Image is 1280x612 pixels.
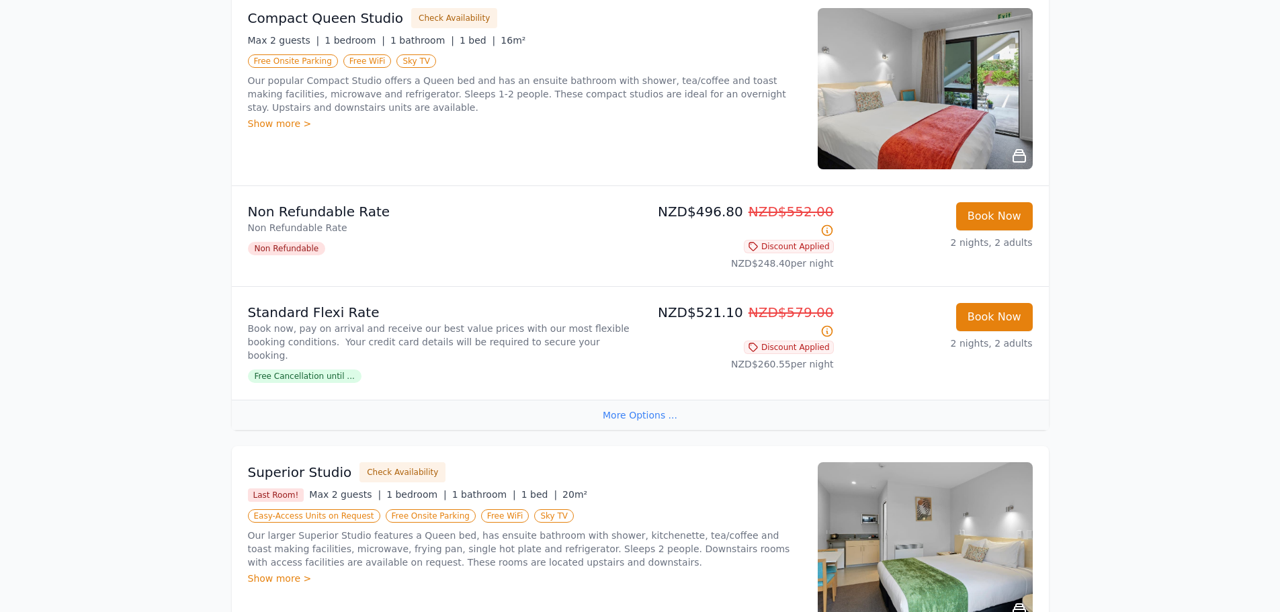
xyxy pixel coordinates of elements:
[343,54,392,68] span: Free WiFi
[232,400,1049,430] div: More Options ...
[248,509,380,523] span: Easy-Access Units on Request
[749,204,834,220] span: NZD$552.00
[248,322,635,362] p: Book now, pay on arrival and receive our best value prices with our most flexible booking conditi...
[248,117,802,130] div: Show more >
[248,529,802,569] p: Our larger Superior Studio features a Queen bed, has ensuite bathroom with shower, kitchenette, t...
[744,240,834,253] span: Discount Applied
[452,489,516,500] span: 1 bathroom |
[845,236,1033,249] p: 2 nights, 2 adults
[646,357,834,371] p: NZD$260.55 per night
[248,54,338,68] span: Free Onsite Parking
[248,369,361,383] span: Free Cancellation until ...
[521,489,557,500] span: 1 bed |
[248,303,635,322] p: Standard Flexi Rate
[646,303,834,341] p: NZD$521.10
[744,341,834,354] span: Discount Applied
[248,74,802,114] p: Our popular Compact Studio offers a Queen bed and has an ensuite bathroom with shower, tea/coffee...
[534,509,574,523] span: Sky TV
[248,9,404,28] h3: Compact Queen Studio
[386,489,447,500] span: 1 bedroom |
[248,463,352,482] h3: Superior Studio
[501,35,525,46] span: 16m²
[359,462,445,482] button: Check Availability
[396,54,436,68] span: Sky TV
[248,572,802,585] div: Show more >
[390,35,454,46] span: 1 bathroom |
[248,242,326,255] span: Non Refundable
[325,35,385,46] span: 1 bedroom |
[956,303,1033,331] button: Book Now
[646,202,834,240] p: NZD$496.80
[749,304,834,320] span: NZD$579.00
[248,202,635,221] p: Non Refundable Rate
[386,509,476,523] span: Free Onsite Parking
[248,488,304,502] span: Last Room!
[411,8,497,28] button: Check Availability
[646,257,834,270] p: NZD$248.40 per night
[845,337,1033,350] p: 2 nights, 2 adults
[481,509,529,523] span: Free WiFi
[248,221,635,234] p: Non Refundable Rate
[956,202,1033,230] button: Book Now
[309,489,381,500] span: Max 2 guests |
[562,489,587,500] span: 20m²
[248,35,320,46] span: Max 2 guests |
[460,35,495,46] span: 1 bed |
